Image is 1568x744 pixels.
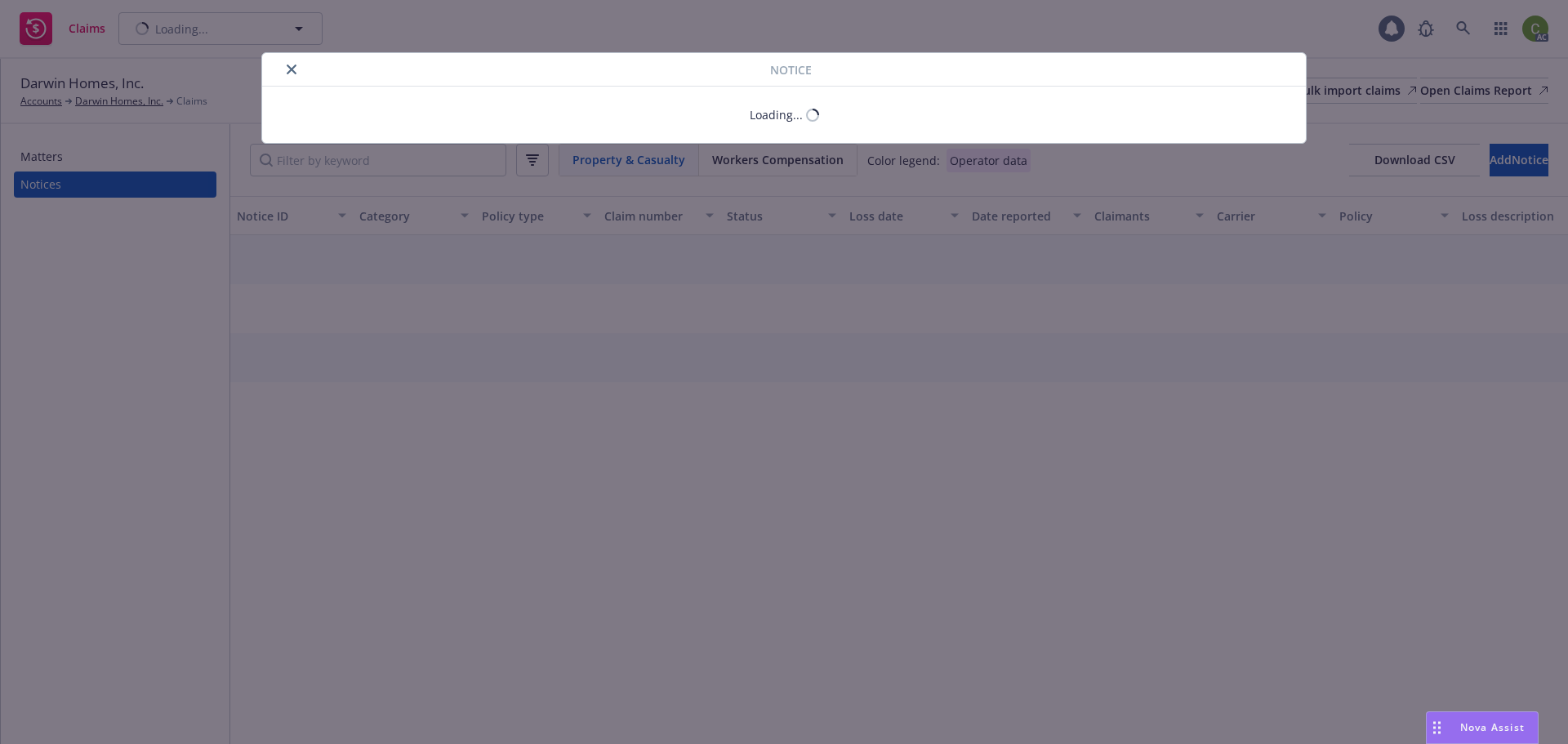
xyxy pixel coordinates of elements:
[282,60,301,79] button: close
[750,106,803,123] div: Loading...
[1427,712,1447,743] div: Drag to move
[1426,711,1539,744] button: Nova Assist
[1460,720,1525,734] span: Nova Assist
[770,61,812,78] span: Notice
